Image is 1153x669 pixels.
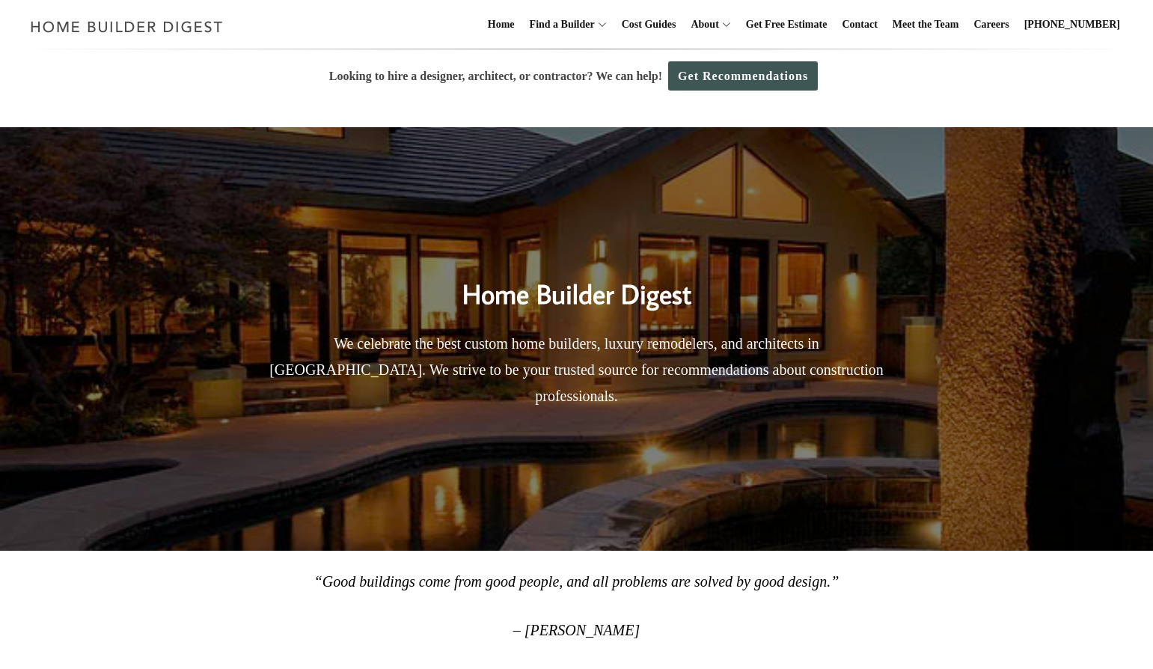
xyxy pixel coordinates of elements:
[259,331,895,409] p: We celebrate the best custom home builders, luxury remodelers, and architects in [GEOGRAPHIC_DATA...
[482,1,521,49] a: Home
[740,1,834,49] a: Get Free Estimate
[616,1,682,49] a: Cost Guides
[968,1,1015,49] a: Careers
[24,12,230,41] img: Home Builder Digest
[1018,1,1126,49] a: [PHONE_NUMBER]
[259,247,895,314] h2: Home Builder Digest
[513,622,640,638] em: – [PERSON_NAME]
[887,1,965,49] a: Meet the Team
[314,573,839,590] em: “Good buildings come from good people, and all problems are solved by good design.”
[524,1,595,49] a: Find a Builder
[668,61,818,91] a: Get Recommendations
[685,1,718,49] a: About
[836,1,883,49] a: Contact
